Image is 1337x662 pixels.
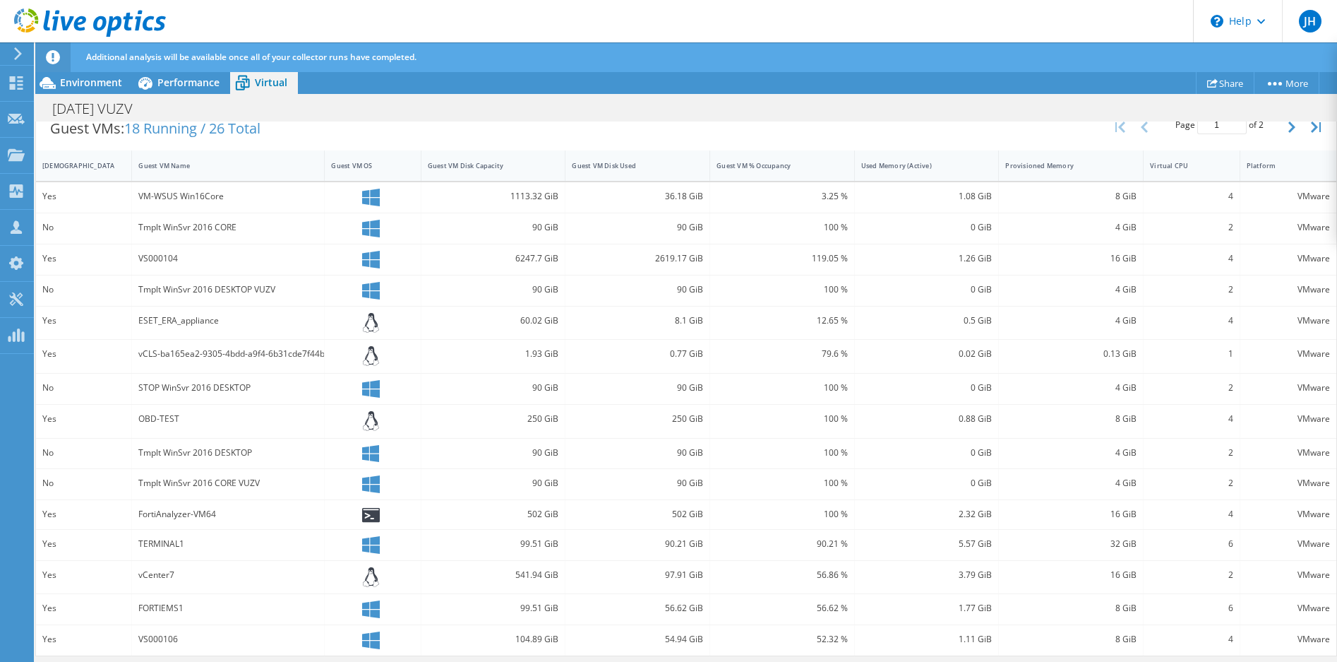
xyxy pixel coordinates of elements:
div: VS000104 [138,251,318,266]
div: Tmplt WinSvr 2016 CORE VUZV [138,475,318,491]
div: Platform [1247,161,1313,170]
div: 8 GiB [1005,411,1137,427]
div: 0.02 GiB [861,346,993,362]
div: 32 GiB [1005,536,1137,552]
div: 56.62 GiB [572,601,703,616]
div: 54.94 GiB [572,632,703,647]
div: 56.62 % [717,601,848,616]
div: STOP WinSvr 2016 DESKTOP [138,380,318,396]
div: 79.6 % [717,346,848,362]
div: 0.88 GiB [861,411,993,427]
div: Yes [42,346,125,362]
span: 2 [1259,119,1264,131]
div: No [42,220,125,235]
div: 90 GiB [572,220,703,235]
div: 90 GiB [428,445,559,461]
div: 6247.7 GiB [428,251,559,266]
div: 4 [1150,251,1233,266]
div: 2 [1150,282,1233,297]
div: Yes [42,601,125,616]
div: VMware [1247,475,1330,491]
span: 18 Running / 26 Total [124,119,260,138]
div: Tmplt WinSvr 2016 CORE [138,220,318,235]
div: 100 % [717,380,848,396]
div: VMware [1247,189,1330,204]
div: 0.13 GiB [1005,346,1137,362]
div: 60.02 GiB [428,313,559,329]
div: VMware [1247,445,1330,461]
div: 3.79 GiB [861,567,993,583]
div: Yes [42,189,125,204]
div: ESET_ERA_appliance [138,313,318,329]
div: 100 % [717,445,848,461]
div: VMware [1247,507,1330,522]
svg: \n [1211,15,1223,28]
div: 90 GiB [428,220,559,235]
div: Guest VM % Occupancy [717,161,831,170]
div: 52.32 % [717,632,848,647]
div: 0 GiB [861,282,993,297]
div: 2 [1150,567,1233,583]
div: 3.25 % [717,189,848,204]
div: VMware [1247,282,1330,297]
div: 0 GiB [861,475,993,491]
div: 0.5 GiB [861,313,993,329]
div: 100 % [717,475,848,491]
div: VMware [1247,536,1330,552]
div: VMware [1247,411,1330,427]
div: VMware [1247,313,1330,329]
div: 90 GiB [572,282,703,297]
div: 8 GiB [1005,601,1137,616]
div: 2 [1150,220,1233,235]
div: 2619.17 GiB [572,251,703,266]
div: 100 % [717,282,848,297]
div: VM-WSUS Win16Core [138,189,318,204]
div: Yes [42,632,125,647]
div: VS000106 [138,632,318,647]
div: 16 GiB [1005,251,1137,266]
div: 4 [1150,411,1233,427]
div: 502 GiB [428,507,559,522]
div: 4 [1150,189,1233,204]
div: No [42,380,125,396]
div: Yes [42,313,125,329]
div: 16 GiB [1005,567,1137,583]
div: 100 % [717,507,848,522]
div: 2 [1150,380,1233,396]
div: vCenter7 [138,567,318,583]
div: 2 [1150,445,1233,461]
div: 4 [1150,313,1233,329]
div: 5.57 GiB [861,536,993,552]
span: Virtual [255,76,287,89]
div: 6 [1150,601,1233,616]
h1: [DATE] VUZV [46,101,155,117]
div: vCLS-ba165ea2-9305-4bdd-a9f4-6b31cde7f44b [138,346,318,362]
div: Yes [42,251,125,266]
div: 16 GiB [1005,507,1137,522]
div: 1.77 GiB [861,601,993,616]
div: Guest VM Name [138,161,301,170]
div: 97.91 GiB [572,567,703,583]
div: 8 GiB [1005,632,1137,647]
div: 4 GiB [1005,445,1137,461]
div: Guest VM Disk Capacity [428,161,542,170]
div: Guest VMs: [36,107,275,150]
div: 90 GiB [572,445,703,461]
a: Share [1196,72,1254,94]
span: Performance [157,76,220,89]
div: Yes [42,507,125,522]
div: 90 GiB [428,475,559,491]
div: 8.1 GiB [572,313,703,329]
div: 4 GiB [1005,475,1137,491]
div: 90 GiB [572,380,703,396]
div: Yes [42,567,125,583]
a: More [1254,72,1319,94]
input: jump to page [1197,116,1247,134]
div: OBD-TEST [138,411,318,427]
div: 100 % [717,220,848,235]
div: FORTIEMS1 [138,601,318,616]
div: 8 GiB [1005,189,1137,204]
span: JH [1299,10,1321,32]
div: 1.93 GiB [428,346,559,362]
div: 119.05 % [717,251,848,266]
